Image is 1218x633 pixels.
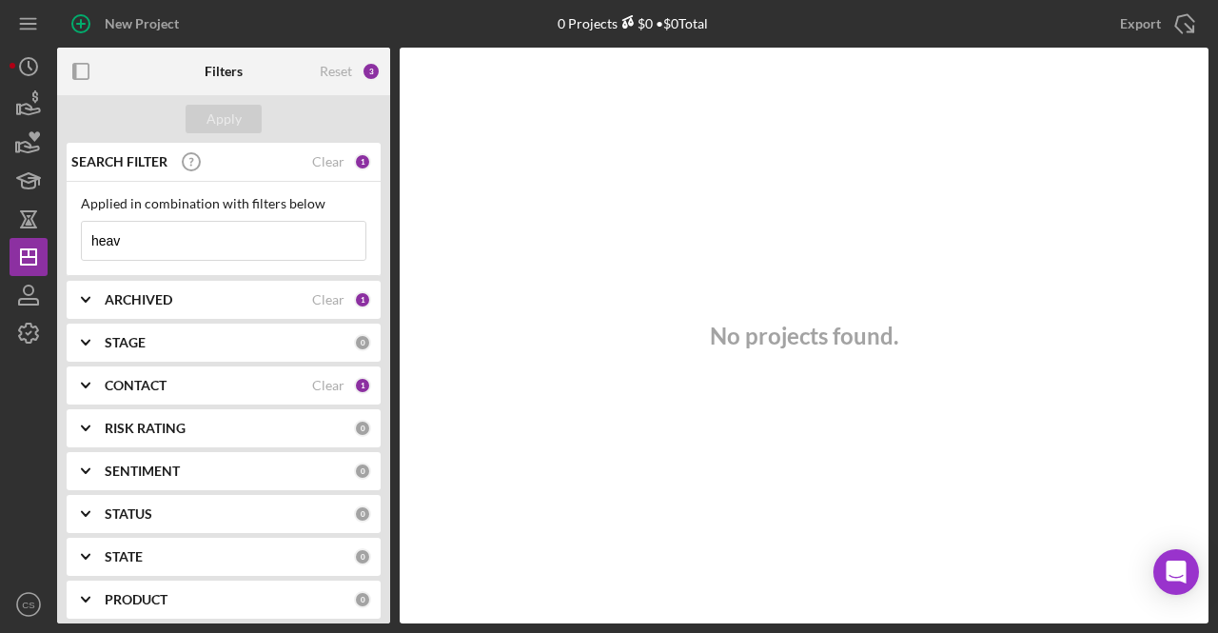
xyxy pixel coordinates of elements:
button: Export [1101,5,1208,43]
b: CONTACT [105,378,167,393]
div: Open Intercom Messenger [1153,549,1199,595]
div: 0 [354,420,371,437]
div: 3 [362,62,381,81]
div: 0 [354,463,371,480]
div: Reset [320,64,352,79]
div: Clear [312,378,344,393]
div: Export [1120,5,1161,43]
text: CS [22,600,34,610]
div: 1 [354,377,371,394]
b: STATE [105,549,143,564]
b: RISK RATING [105,421,186,436]
b: SENTIMENT [105,464,180,479]
b: ARCHIVED [105,292,172,307]
div: 1 [354,291,371,308]
div: 0 [354,591,371,608]
div: $0 [618,15,653,31]
b: Filters [205,64,243,79]
div: Apply [206,105,242,133]
div: New Project [105,5,179,43]
div: Clear [312,292,344,307]
button: CS [10,585,48,623]
div: 0 [354,334,371,351]
div: 0 Projects • $0 Total [558,15,708,31]
div: 0 [354,548,371,565]
b: STAGE [105,335,146,350]
b: SEARCH FILTER [71,154,167,169]
div: 1 [354,153,371,170]
button: New Project [57,5,198,43]
div: 0 [354,505,371,523]
b: STATUS [105,506,152,522]
div: Applied in combination with filters below [81,196,366,211]
div: Clear [312,154,344,169]
h3: No projects found. [710,323,898,349]
b: PRODUCT [105,592,167,607]
button: Apply [186,105,262,133]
